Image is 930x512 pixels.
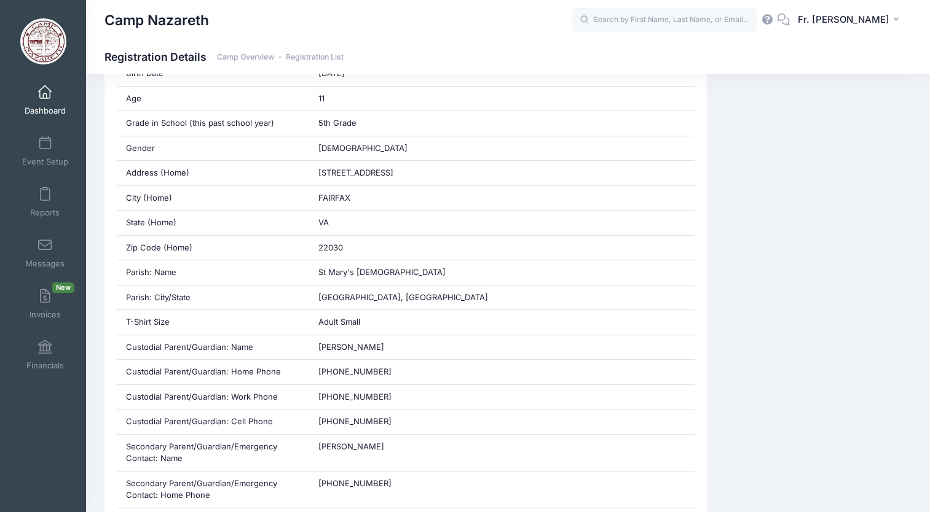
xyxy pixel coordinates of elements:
[318,143,408,153] span: [DEMOGRAPHIC_DATA]
[117,435,310,471] div: Secondary Parent/Guardian/Emergency Contact: Name
[117,186,310,211] div: City (Home)
[318,478,392,488] span: [PHONE_NUMBER]
[117,161,310,185] div: Address (Home)
[52,282,74,293] span: New
[117,310,310,335] div: T-Shirt Size
[318,242,343,252] span: 22030
[217,53,274,62] a: Camp Overview
[318,193,350,203] span: FAIRFAX
[318,267,446,277] span: St Mary's [DEMOGRAPHIC_DATA]
[16,282,74,325] a: InvoicesNew
[117,87,310,111] div: Age
[318,416,392,426] span: [PHONE_NUMBER]
[117,471,310,508] div: Secondary Parent/Guardian/Emergency Contact: Home Phone
[104,50,344,63] h1: Registration Details
[318,441,384,451] span: [PERSON_NAME]
[25,258,65,269] span: Messages
[30,208,60,218] span: Reports
[318,93,325,103] span: 11
[117,285,310,310] div: Parish: City/State
[798,13,889,26] span: Fr. [PERSON_NAME]
[318,392,392,401] span: [PHONE_NUMBER]
[790,6,912,34] button: Fr. [PERSON_NAME]
[20,18,66,64] img: Camp Nazareth
[104,6,209,34] h1: Camp Nazareth
[30,309,61,320] span: Invoices
[16,180,74,223] a: Reports
[318,118,357,128] span: 5th Grade
[117,335,310,360] div: Custodial Parent/Guardian: Name
[117,111,310,136] div: Grade in School (this past school year)
[117,136,310,161] div: Gender
[16,130,74,173] a: Event Setup
[572,8,757,33] input: Search by First Name, Last Name, or Email...
[318,217,329,227] span: VA
[22,157,68,167] span: Event Setup
[117,385,310,409] div: Custodial Parent/Guardian: Work Phone
[16,333,74,376] a: Financials
[117,260,310,285] div: Parish: Name
[318,168,393,177] span: [STREET_ADDRESS]
[117,409,310,434] div: Custodial Parent/Guardian: Cell Phone
[286,53,344,62] a: Registration List
[16,231,74,274] a: Messages
[318,317,360,327] span: Adult Small
[26,360,64,371] span: Financials
[117,211,310,235] div: State (Home)
[117,236,310,260] div: Zip Code (Home)
[25,106,66,116] span: Dashboard
[117,360,310,384] div: Custodial Parent/Guardian: Home Phone
[318,342,384,352] span: [PERSON_NAME]
[117,61,310,86] div: Birth Date
[16,79,74,122] a: Dashboard
[318,292,488,302] span: [GEOGRAPHIC_DATA], [GEOGRAPHIC_DATA]
[318,367,392,376] span: [PHONE_NUMBER]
